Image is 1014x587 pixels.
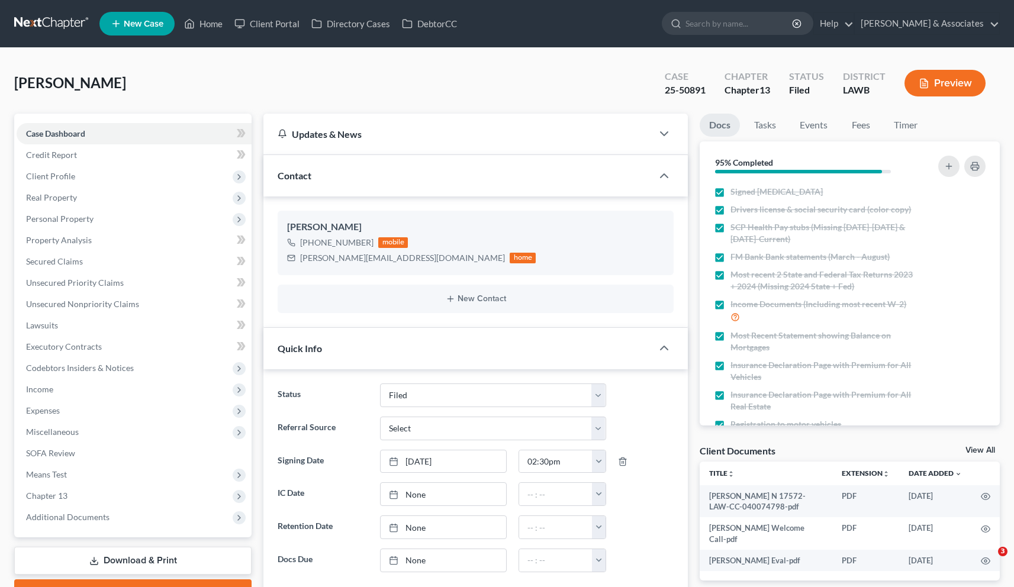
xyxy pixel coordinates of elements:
[26,256,83,266] span: Secured Claims
[287,294,664,304] button: New Contact
[700,517,832,550] td: [PERSON_NAME] Welcome Call-pdf
[26,278,124,288] span: Unsecured Priority Claims
[17,293,252,315] a: Unsecured Nonpriority Claims
[730,269,915,292] span: Most recent 2 State and Federal Tax Returns 2023 + 2024 (Missing 2024 State + Fed)
[832,485,899,518] td: PDF
[381,516,507,538] a: None
[665,70,706,83] div: Case
[730,251,890,263] span: FM Bank Bank statements (March - August)
[396,13,463,34] a: DebtorCC
[883,470,890,478] i: unfold_more
[965,446,995,454] a: View All
[904,70,986,96] button: Preview
[730,330,915,353] span: Most Recent Statement showing Balance on Mortgages
[26,405,60,415] span: Expenses
[685,12,794,34] input: Search by name...
[26,299,139,309] span: Unsecured Nonpriority Claims
[814,13,854,34] a: Help
[974,547,1002,575] iframe: Intercom live chat
[789,83,824,97] div: Filed
[730,298,906,310] span: Income Documents (Including most recent W-2)
[700,114,740,137] a: Docs
[17,315,252,336] a: Lawsuits
[790,114,837,137] a: Events
[725,70,770,83] div: Chapter
[998,547,1007,556] span: 3
[759,84,770,95] span: 13
[955,470,962,478] i: expand_more
[789,70,824,83] div: Status
[519,549,593,572] input: -- : --
[300,252,505,264] div: [PERSON_NAME][EMAIL_ADDRESS][DOMAIN_NAME]
[519,516,593,538] input: -- : --
[26,341,102,351] span: Executory Contracts
[700,485,832,518] td: [PERSON_NAME] N 17572-LAW-CC-040074798-pdf
[278,128,638,140] div: Updates & News
[272,482,374,506] label: IC Date
[26,214,94,224] span: Personal Property
[228,13,305,34] a: Client Portal
[14,547,252,575] a: Download & Print
[884,114,927,137] a: Timer
[709,469,735,478] a: Titleunfold_more
[730,418,841,430] span: Registration to motor vehicles
[26,384,53,394] span: Income
[727,470,735,478] i: unfold_more
[832,550,899,571] td: PDF
[665,83,706,97] div: 25-50891
[909,469,962,478] a: Date Added expand_more
[272,549,374,572] label: Docs Due
[519,483,593,505] input: -- : --
[842,114,880,137] a: Fees
[730,204,911,215] span: Drivers license & social security card (color copy)
[278,343,322,354] span: Quick Info
[17,443,252,464] a: SOFA Review
[855,13,999,34] a: [PERSON_NAME] & Associates
[378,237,408,248] div: mobile
[842,469,890,478] a: Extensionunfold_more
[17,144,252,166] a: Credit Report
[510,253,536,263] div: home
[715,157,773,167] strong: 95% Completed
[26,235,92,245] span: Property Analysis
[725,83,770,97] div: Chapter
[305,13,396,34] a: Directory Cases
[899,550,971,571] td: [DATE]
[278,170,311,181] span: Contact
[26,512,110,522] span: Additional Documents
[381,483,507,505] a: None
[17,272,252,293] a: Unsecured Priority Claims
[26,448,75,458] span: SOFA Review
[26,128,85,138] span: Case Dashboard
[26,192,77,202] span: Real Property
[730,221,915,245] span: SCP Health Pay stubs (Missing [DATE]-[DATE] & [DATE]-Current)
[272,450,374,473] label: Signing Date
[17,230,252,251] a: Property Analysis
[730,359,915,383] span: Insurance Declaration Page with Premium for All Vehicles
[843,70,886,83] div: District
[832,517,899,550] td: PDF
[899,485,971,518] td: [DATE]
[14,74,126,91] span: [PERSON_NAME]
[26,427,79,437] span: Miscellaneous
[843,83,886,97] div: LAWB
[26,171,75,181] span: Client Profile
[272,383,374,407] label: Status
[124,20,163,28] span: New Case
[730,186,823,198] span: Signed [MEDICAL_DATA]
[730,389,915,412] span: Insurance Declaration Page with Premium for All Real Estate
[745,114,786,137] a: Tasks
[272,515,374,539] label: Retention Date
[700,444,775,457] div: Client Documents
[381,450,507,473] a: [DATE]
[899,517,971,550] td: [DATE]
[17,336,252,357] a: Executory Contracts
[26,491,67,501] span: Chapter 13
[178,13,228,34] a: Home
[272,417,374,440] label: Referral Source
[17,123,252,144] a: Case Dashboard
[26,469,67,479] span: Means Test
[17,251,252,272] a: Secured Claims
[26,150,77,160] span: Credit Report
[26,320,58,330] span: Lawsuits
